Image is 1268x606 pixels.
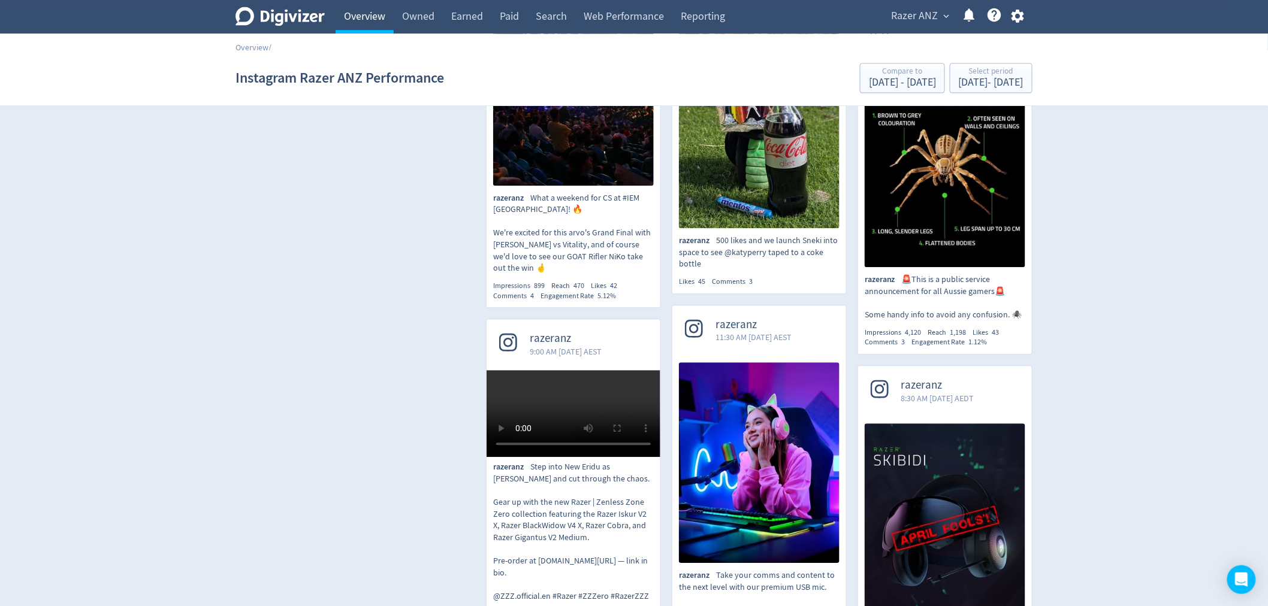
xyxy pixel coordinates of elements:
[493,192,654,274] p: What a weekend for CS at #IEM [GEOGRAPHIC_DATA]! 🔥 We're excited for this arvo's Grand Final with...
[715,331,792,343] span: 11:30 AM [DATE] AEST
[236,59,444,97] h1: Instagram Razer ANZ Performance
[865,328,928,338] div: Impressions
[869,77,936,88] div: [DATE] - [DATE]
[887,7,952,26] button: Razer ANZ
[530,291,534,301] span: 4
[901,392,974,404] span: 8:30 AM [DATE] AEDT
[493,461,530,473] span: razeranz
[236,42,268,53] a: Overview
[541,291,623,301] div: Engagement Rate
[950,63,1032,93] button: Select period[DATE]- [DATE]
[530,346,602,357] span: 9:00 AM [DATE] AEST
[869,67,936,77] div: Compare to
[865,274,902,286] span: razeranz
[679,235,716,247] span: razeranz
[573,281,584,290] span: 470
[992,328,1000,337] span: 43
[493,461,654,602] p: Step into New Eridu as [PERSON_NAME] and cut through the chaos. Gear up with the new Razer | Zenl...
[959,77,1024,88] div: [DATE] - [DATE]
[712,277,759,287] div: Comments
[941,11,952,22] span: expand_more
[591,281,624,291] div: Likes
[901,378,974,392] span: razeranz
[865,337,912,347] div: Comments
[597,291,616,301] span: 5.12%
[865,66,1025,267] img: 🚨This is a public service announcement for all Aussie gamers🚨 Some handy info to avoid any confus...
[679,569,716,581] span: razeranz
[493,192,530,204] span: razeranz
[493,291,541,301] div: Comments
[973,328,1006,338] div: Likes
[1227,565,1256,594] div: Open Intercom Messenger
[551,281,591,291] div: Reach
[865,274,1025,320] p: 🚨This is a public service announcement for all Aussie gamers🚨 Some handy info to avoid any confus...
[902,337,905,347] span: 3
[912,337,994,347] div: Engagement Rate
[698,277,705,286] span: 45
[530,332,602,346] span: razeranz
[679,277,712,287] div: Likes
[891,7,938,26] span: Razer ANZ
[749,277,753,286] span: 3
[493,281,551,291] div: Impressions
[950,328,967,337] span: 1,198
[679,235,840,270] p: 500 likes and we launch Sneki into space to see @katyperry taped to a coke bottle
[268,42,271,53] span: /
[860,63,945,93] button: Compare to[DATE] - [DATE]
[905,328,922,337] span: 4,120
[534,281,545,290] span: 899
[969,337,988,347] span: 1.12%
[715,318,792,332] span: razeranz
[679,28,840,228] img: 500 likes and we launch Sneki into space to see @katyperry taped to a coke bottle
[858,10,1032,348] a: razeranz10:30 AM [DATE] AEST🚨This is a public service announcement for all Aussie gamers🚨 Some ha...
[679,362,840,563] img: Take your comms and content to the next level with our premium USB mic. The Seiren V3 Chroma is t...
[959,67,1024,77] div: Select period
[610,281,617,290] span: 42
[928,328,973,338] div: Reach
